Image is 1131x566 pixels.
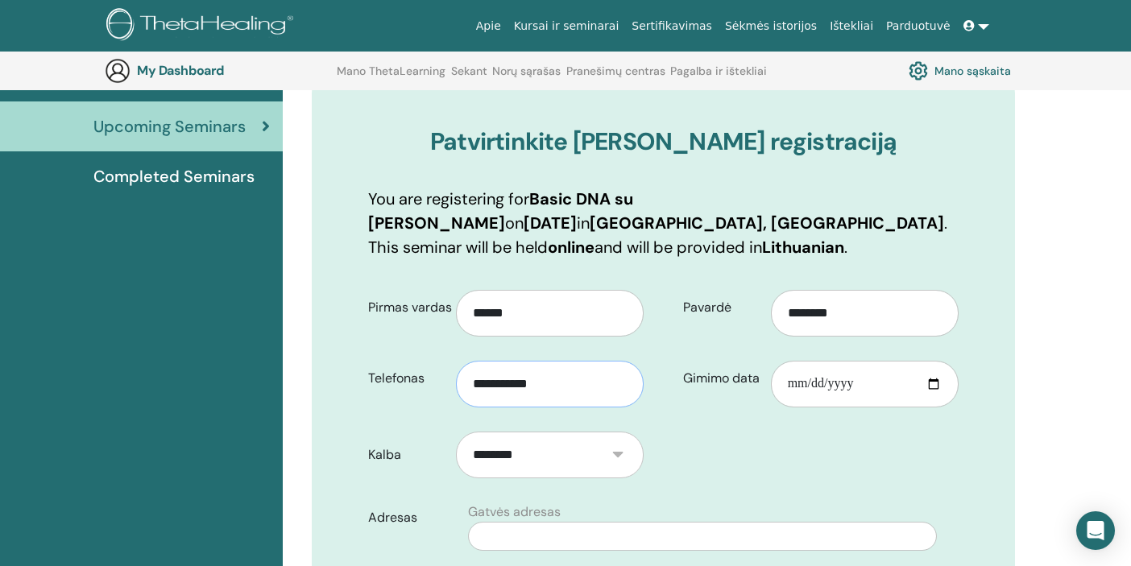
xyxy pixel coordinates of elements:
[909,57,928,85] img: cog.svg
[137,63,298,78] h3: My Dashboard
[625,11,719,41] a: Sertifikavimas
[356,440,456,470] label: Kalba
[356,292,456,323] label: Pirmas vardas
[671,292,771,323] label: Pavardė
[337,64,445,90] a: Mano ThetaLearning
[590,213,944,233] b: [GEOGRAPHIC_DATA], [GEOGRAPHIC_DATA]
[670,64,767,90] a: Pagalba ir ištekliai
[93,164,255,188] span: Completed Seminars
[93,114,246,138] span: Upcoming Seminars
[356,363,456,394] label: Telefonas
[106,8,299,44] img: logo.png
[880,11,957,41] a: Parduotuvė
[548,237,594,258] b: online
[470,11,507,41] a: Apie
[468,502,561,522] label: Gatvės adresas
[762,237,844,258] b: Lithuanian
[356,502,458,533] label: Adresas
[671,363,771,394] label: Gimimo data
[368,127,959,156] h3: Patvirtinkite [PERSON_NAME] registraciją
[368,188,633,233] b: Basic DNA su [PERSON_NAME]
[492,64,561,90] a: Norų sąrašas
[909,57,1011,85] a: Mano sąskaita
[823,11,880,41] a: Ištekliai
[105,58,130,84] img: generic-user-icon.jpg
[566,64,665,90] a: Pranešimų centras
[524,213,577,233] b: [DATE]
[368,187,959,259] p: You are registering for on in . This seminar will be held and will be provided in .
[719,11,823,41] a: Sėkmės istorijos
[507,11,626,41] a: Kursai ir seminarai
[1076,511,1115,550] div: Open Intercom Messenger
[451,64,487,90] a: Sekant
